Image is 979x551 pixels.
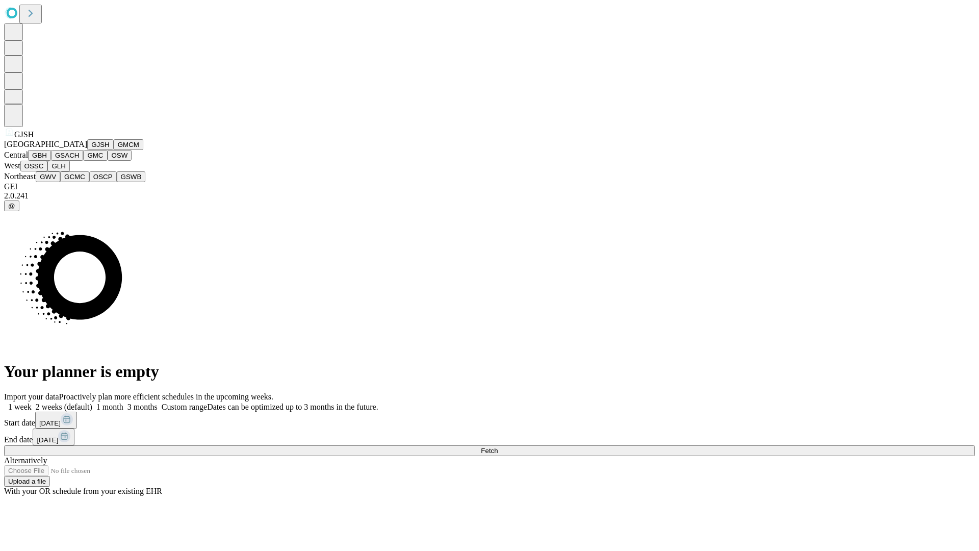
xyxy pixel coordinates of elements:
[36,403,92,411] span: 2 weeks (default)
[207,403,378,411] span: Dates can be optimized up to 3 months in the future.
[35,412,77,429] button: [DATE]
[162,403,207,411] span: Custom range
[481,447,498,455] span: Fetch
[4,487,162,495] span: With your OR schedule from your existing EHR
[47,161,69,171] button: GLH
[33,429,74,445] button: [DATE]
[114,139,143,150] button: GMCM
[89,171,117,182] button: OSCP
[8,403,32,411] span: 1 week
[4,140,87,148] span: [GEOGRAPHIC_DATA]
[37,436,58,444] span: [DATE]
[4,445,975,456] button: Fetch
[83,150,107,161] button: GMC
[4,191,975,201] div: 2.0.241
[8,202,15,210] span: @
[96,403,123,411] span: 1 month
[14,130,34,139] span: GJSH
[4,182,975,191] div: GEI
[87,139,114,150] button: GJSH
[36,171,60,182] button: GWV
[117,171,146,182] button: GSWB
[108,150,132,161] button: OSW
[39,419,61,427] span: [DATE]
[4,476,50,487] button: Upload a file
[4,172,36,181] span: Northeast
[51,150,83,161] button: GSACH
[28,150,51,161] button: GBH
[4,412,975,429] div: Start date
[4,201,19,211] button: @
[4,151,28,159] span: Central
[60,171,89,182] button: GCMC
[59,392,273,401] span: Proactively plan more efficient schedules in the upcoming weeks.
[4,392,59,401] span: Import your data
[20,161,48,171] button: OSSC
[4,362,975,381] h1: Your planner is empty
[4,161,20,170] span: West
[4,456,47,465] span: Alternatively
[127,403,158,411] span: 3 months
[4,429,975,445] div: End date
